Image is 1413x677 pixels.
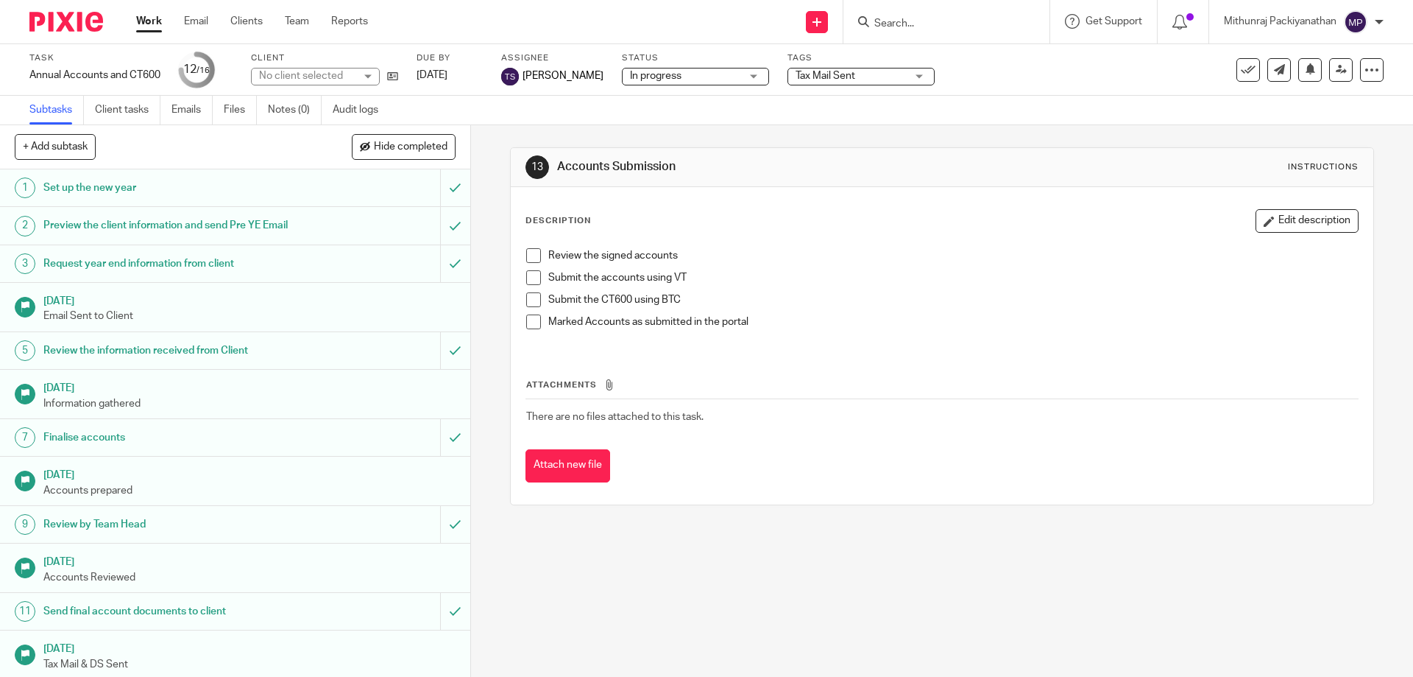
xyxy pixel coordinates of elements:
a: Notes (0) [268,96,322,124]
span: Tax Mail Sent [796,71,855,81]
div: 12 [183,61,210,78]
button: Snooze task [1298,58,1322,82]
a: Files [224,96,257,124]
a: Email [184,14,208,29]
h1: Finalise accounts [43,427,298,449]
h1: Request year end information from client [43,253,298,275]
small: /16 [196,66,210,74]
img: Theshini Senanayake [501,68,519,85]
div: 11 [15,601,35,622]
p: Email Sent to Client [43,309,456,323]
button: Attach new file [525,449,610,483]
div: 5 [15,340,35,361]
label: Status [622,52,769,64]
span: [DATE] [417,70,447,80]
div: Mark as to do [440,593,470,630]
button: + Add subtask [15,134,96,159]
h1: Review the information received from Client [43,340,298,362]
label: Assignee [501,52,603,64]
div: Mark as to do [440,506,470,543]
h1: Send final account documents to client [43,600,298,622]
div: Mark as to do [440,419,470,456]
a: Work [136,14,162,29]
div: Mark as to do [440,207,470,244]
i: Open client page [387,71,398,82]
a: Team [285,14,309,29]
h1: [DATE] [43,638,456,656]
div: Mark as to do [440,245,470,282]
a: Send new email to SAMVRUDDHI TECH SYS LTD [1267,58,1291,82]
h1: Set up the new year [43,177,298,199]
a: Audit logs [333,96,389,124]
input: Search [873,18,1005,31]
a: Clients [230,14,263,29]
h1: Accounts Submission [557,159,974,175]
a: Reassign task [1329,58,1353,82]
p: Information gathered [43,396,456,411]
span: Get Support [1086,16,1142,27]
label: Tags [787,52,935,64]
p: Marked Accounts as submitted in the portal [548,315,1357,329]
span: There are no files attached to this task. [526,412,704,422]
span: Hide completed [374,141,447,153]
p: Submit the CT600 using BTC [548,292,1357,307]
img: svg%3E [1344,10,1367,34]
div: 3 [15,253,35,274]
p: Review the signed accounts [548,248,1357,263]
p: Tax Mail & DS Sent [43,657,456,672]
div: 9 [15,514,35,535]
div: 7 [15,427,35,448]
span: Attachments [526,381,597,389]
div: No client selected [259,69,355,83]
div: Instructions [1288,161,1359,173]
h1: Preview the client information and send Pre YE Email [43,214,298,236]
a: Client tasks [95,96,160,124]
label: Client [251,52,398,64]
span: [PERSON_NAME] [523,69,603,83]
div: Mark as to do [440,169,470,206]
label: Due by [417,52,483,64]
a: Emails [171,96,213,124]
h1: [DATE] [43,377,456,396]
span: In progress [630,71,681,81]
h1: Review by Team Head [43,513,298,536]
label: Task [29,52,160,64]
h1: [DATE] [43,551,456,569]
p: Accounts Reviewed [43,570,456,585]
h1: [DATE] [43,464,456,483]
button: Edit description [1256,209,1359,233]
button: Hide completed [352,134,456,159]
p: Submit the accounts using VT [548,270,1357,285]
div: 13 [525,155,549,179]
div: Mark as to do [440,332,470,369]
p: Mithunraj Packiyanathan [1224,14,1336,29]
div: 2 [15,216,35,236]
a: Subtasks [29,96,84,124]
div: Annual Accounts and CT600 [29,68,160,83]
a: Reports [331,14,368,29]
img: Pixie [29,12,103,32]
p: Accounts prepared [43,483,456,498]
div: 1 [15,178,35,198]
p: Description [525,215,591,227]
h1: [DATE] [43,290,456,309]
